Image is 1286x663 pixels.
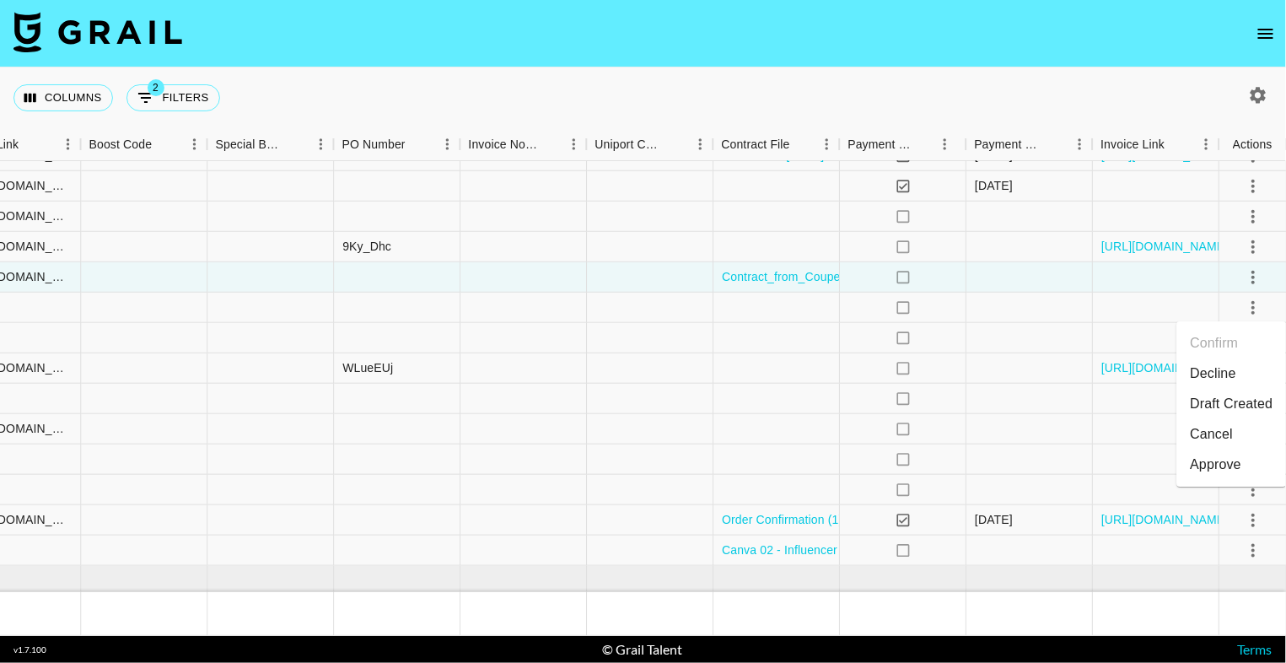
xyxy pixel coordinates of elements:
button: Sort [406,132,429,156]
div: Actions [1233,128,1273,161]
div: 08/09/2025 [975,147,1013,164]
a: [URL][DOMAIN_NAME] [1101,359,1229,376]
button: Sort [790,132,814,156]
button: Select columns [13,84,113,111]
div: v 1.7.100 [13,644,46,655]
button: Menu [309,132,334,157]
button: Menu [933,132,958,157]
div: Uniport Contact Email [587,128,713,161]
div: WLueEUj [342,359,393,376]
button: Menu [1194,132,1219,157]
button: Sort [665,132,688,156]
div: Invoice Link [1101,128,1165,161]
div: PO Number [342,128,406,161]
img: Grail Talent [13,12,182,52]
a: Screenshot [DATE] 11.04.32.png [722,147,898,164]
div: 08/09/2025 [975,511,1013,528]
button: select merge strategy [1239,475,1267,504]
span: 2 [148,79,164,96]
a: Contract_from_Coupert_Lindsay_to_duhparis.pdf [722,268,986,285]
button: select merge strategy [1239,232,1267,261]
div: Payment Sent Date [975,128,1044,161]
div: Special Booking Type [216,128,285,161]
button: Menu [182,132,207,157]
div: Payment Sent [848,128,914,161]
div: 9Ky_Dhc [342,238,391,255]
button: Sort [1044,132,1068,156]
div: Boost Code [81,128,207,161]
a: Terms [1238,641,1273,657]
button: select merge strategy [1239,293,1267,321]
button: Menu [56,132,81,157]
button: Menu [688,132,713,157]
div: Uniport Contact Email [595,128,665,161]
button: select merge strategy [1239,141,1267,170]
button: select merge strategy [1239,262,1267,291]
a: [URL][DOMAIN_NAME] [1101,238,1229,255]
button: open drawer [1249,17,1283,51]
button: Sort [538,132,562,156]
button: Menu [1068,132,1093,157]
div: Contract File [713,128,840,161]
div: Boost Code [89,128,153,161]
button: Sort [152,132,175,156]
button: select merge strategy [1239,202,1267,230]
div: Special Booking Type [207,128,334,161]
button: Menu [815,132,840,157]
div: © Grail Talent [602,641,682,658]
a: Order Confirmation (1) copy.pdf [722,511,891,528]
button: Sort [285,132,309,156]
a: Canva 02 - Influencer Agreement (ellegibsonn).pdf [722,542,992,558]
button: Menu [562,132,587,157]
div: Payment Sent Date [966,128,1093,161]
button: Sort [19,132,42,156]
button: Menu [435,132,460,157]
button: select merge strategy [1239,171,1267,200]
a: [URL][DOMAIN_NAME] [1101,511,1229,528]
div: Contract File [722,128,790,161]
button: Sort [914,132,938,156]
div: Invoice Notes [460,128,587,161]
button: Sort [1165,132,1188,156]
div: 14/09/2025 [975,177,1013,194]
div: Invoice Notes [469,128,538,161]
button: select merge strategy [1239,505,1267,534]
div: PO Number [334,128,460,161]
div: Approve [1191,455,1242,475]
div: Invoice Link [1093,128,1219,161]
button: select merge strategy [1239,536,1267,564]
button: Show filters [126,84,220,111]
div: Payment Sent [840,128,966,161]
a: [URL][DOMAIN_NAME] [1101,147,1229,164]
